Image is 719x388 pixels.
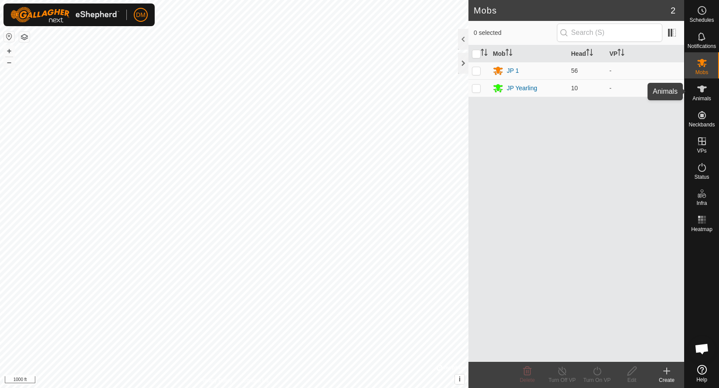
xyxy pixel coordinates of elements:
th: VP [606,45,685,62]
span: Heatmap [691,227,712,232]
span: Status [694,174,709,180]
td: - [606,62,685,79]
div: Edit [614,376,649,384]
div: JP 1 [507,66,519,75]
div: JP Yearling [507,84,537,93]
span: i [459,375,461,383]
button: i [455,374,465,384]
h2: Mobs [474,5,671,16]
a: Contact Us [243,377,268,385]
span: Help [696,377,707,382]
p-sorticon: Activate to sort [617,50,624,57]
p-sorticon: Activate to sort [481,50,488,57]
span: 10 [571,85,578,92]
th: Mob [489,45,568,62]
span: Infra [696,201,707,206]
div: Turn On VP [580,376,614,384]
p-sorticon: Activate to sort [586,50,593,57]
span: Neckbands [688,122,715,127]
th: Head [568,45,606,62]
button: + [4,46,14,56]
div: Turn Off VP [545,376,580,384]
p-sorticon: Activate to sort [505,50,512,57]
button: Reset Map [4,31,14,42]
span: Mobs [695,70,708,75]
button: Map Layers [19,32,30,42]
span: DM [136,10,146,20]
input: Search (S) [557,24,662,42]
span: 56 [571,67,578,74]
span: 0 selected [474,28,557,37]
img: Gallagher Logo [10,7,119,23]
span: 2 [671,4,675,17]
span: VPs [697,148,706,153]
span: Schedules [689,17,714,23]
span: Animals [692,96,711,101]
a: Open chat [689,336,715,362]
td: - [606,79,685,97]
button: – [4,57,14,68]
a: Privacy Policy [200,377,232,385]
span: Delete [520,377,535,383]
div: Create [649,376,684,384]
a: Help [685,361,719,386]
span: Notifications [688,44,716,49]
